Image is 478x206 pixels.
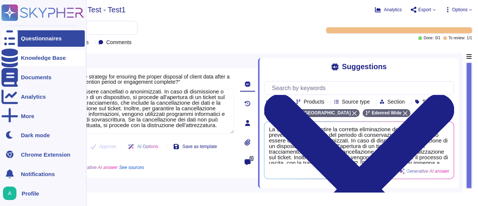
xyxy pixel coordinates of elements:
[21,132,50,138] div: Dark mode
[1,50,85,66] a: Knowledge Base
[467,36,472,40] span: 1 / 1
[384,7,402,12] span: Analytics
[52,89,234,134] textarea: La strategia per garantire la corretta cancellazione dei dati dei clienti prevede che, al termine...
[21,171,55,177] span: Notifications
[21,55,66,61] div: Knowledge Base
[1,89,85,105] a: Analytics
[375,7,402,13] button: Analytics
[418,7,431,12] span: Export
[249,156,254,161] span: 0
[99,144,116,149] span: Approve
[1,69,85,86] a: Documents
[452,7,468,12] span: Options
[3,187,16,200] img: user
[84,139,122,154] button: Approve
[88,6,126,13] span: Test - Test1
[106,40,131,45] span: Comments
[448,36,465,40] span: To review:
[1,146,85,163] a: Chrome Extension
[1,30,85,47] a: Questionnaires
[61,74,230,85] span: What is the strategy for ensuring the proper disposal of client data after a defined retention pe...
[435,36,440,40] span: 0 / 1
[1,185,22,202] button: user
[21,113,34,119] div: More
[75,165,118,170] span: Generative AI answer
[137,144,158,149] span: AI Options
[21,74,52,80] div: Documents
[423,36,434,40] span: Done:
[119,165,144,170] span: See sources
[21,36,62,41] div: Questionnaires
[268,82,454,95] input: Search by keywords
[21,94,46,99] div: Analytics
[22,191,39,196] span: Profile
[167,139,223,154] button: Save as template
[21,152,71,157] div: Chrome Extension
[182,144,217,149] span: Save as template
